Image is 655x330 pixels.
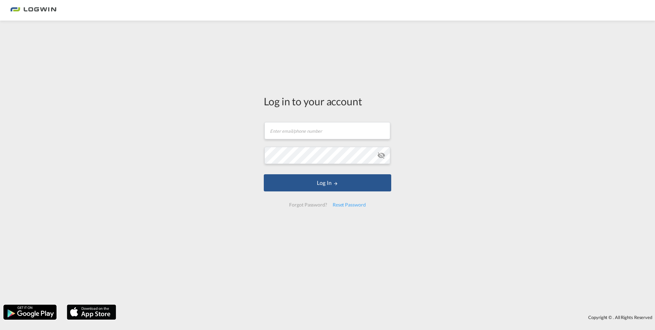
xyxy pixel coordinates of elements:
[286,199,330,211] div: Forgot Password?
[264,122,390,139] input: Enter email/phone number
[330,199,369,211] div: Reset Password
[377,151,385,160] md-icon: icon-eye-off
[120,311,655,323] div: Copyright © . All Rights Reserved
[10,3,57,18] img: bc73a0e0d8c111efacd525e4c8ad7d32.png
[3,304,57,320] img: google.png
[264,174,391,191] button: LOGIN
[66,304,117,320] img: apple.png
[264,94,391,108] div: Log in to your account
